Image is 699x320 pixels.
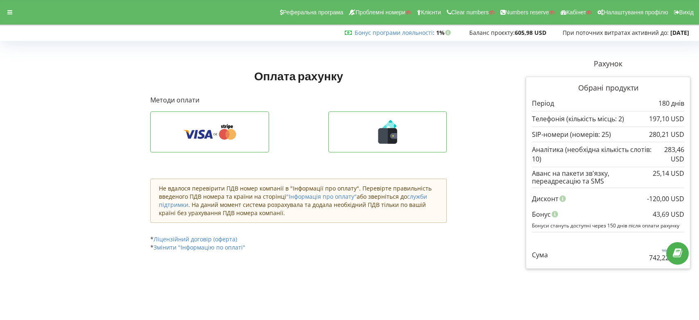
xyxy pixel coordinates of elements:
[451,9,489,16] span: Clear numbers
[154,235,237,243] a: Ліцензійний договір (оферта)
[566,9,586,16] span: Кабінет
[154,243,245,251] a: Змінити "Інформацію по оплаті"
[283,9,344,16] span: Реферальна програма
[649,247,684,253] p: 905,91 USD
[563,29,669,36] span: При поточних витратах активний до:
[658,99,684,108] p: 180 днів
[355,29,434,36] span: :
[649,130,684,139] p: 280,21 USD
[649,253,684,263] p: 742,22 USD
[670,29,689,36] strong: [DATE]
[532,250,548,260] p: Сума
[505,9,549,16] span: Numbers reserve
[652,145,684,164] p: 283,46 USD
[286,193,357,200] a: "Інформація про оплату"
[159,193,427,209] a: служби підтримки
[355,29,433,36] a: Бонус програми лояльності
[653,207,684,222] div: 43,69 USD
[532,145,652,164] p: Аналітика (необхідна кількість слотів: 10)
[604,9,668,16] span: Налаштування профілю
[150,179,447,223] div: Не вдалося перевірити ПДВ номер компанії в "Інформації про оплату". Перевірте правильність введен...
[532,99,554,108] p: Період
[532,114,624,124] p: Телефонія (кількість місць: 2)
[532,170,684,185] div: Аванс на пакети зв'язку, переадресацію та SMS
[649,114,684,124] p: 197,10 USD
[526,59,690,69] p: Рахунок
[150,68,447,83] h1: Оплата рахунку
[679,9,694,16] span: Вихід
[647,191,684,207] div: -120,00 USD
[515,29,546,36] strong: 605,98 USD
[532,191,684,207] div: Дисконт
[532,83,684,93] p: Обрані продукти
[532,130,611,139] p: SIP-номери (номерів: 25)
[469,29,515,36] span: Баланс проєкту:
[421,9,441,16] span: Клієнти
[436,29,453,36] strong: 1%
[653,170,684,177] div: 25,14 USD
[150,95,447,105] p: Методи оплати
[532,207,684,222] div: Бонус
[355,9,405,16] span: Проблемні номери
[532,222,684,229] p: Бонуси стануть доступні через 150 днів після оплати рахунку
